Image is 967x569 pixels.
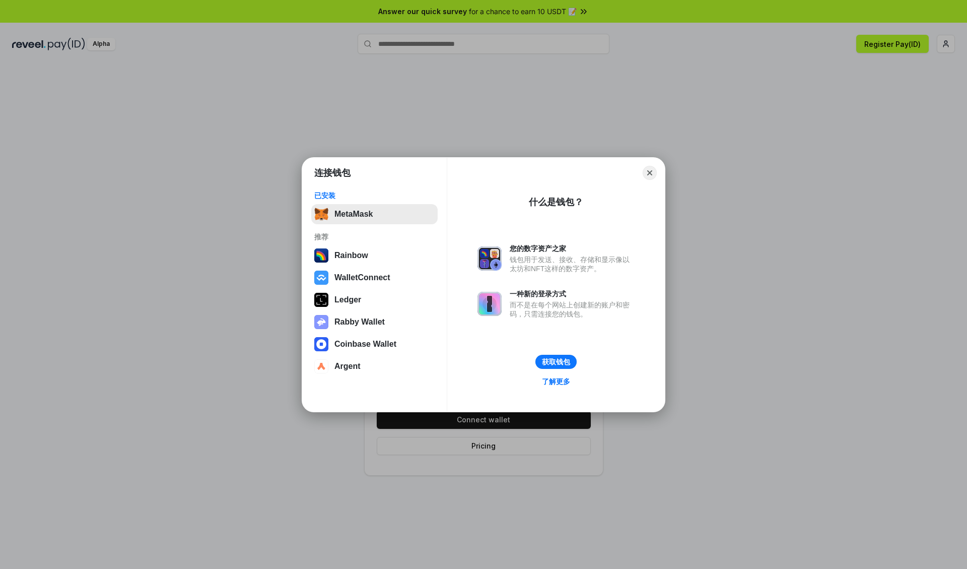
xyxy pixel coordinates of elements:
[311,356,438,376] button: Argent
[542,357,570,366] div: 获取钱包
[311,268,438,288] button: WalletConnect
[314,271,328,285] img: svg+xml,%3Csvg%20width%3D%2228%22%20height%3D%2228%22%20viewBox%3D%220%200%2028%2028%22%20fill%3D...
[477,292,502,316] img: svg+xml,%3Csvg%20xmlns%3D%22http%3A%2F%2Fwww.w3.org%2F2000%2Fsvg%22%20fill%3D%22none%22%20viewBox...
[314,337,328,351] img: svg+xml,%3Csvg%20width%3D%2228%22%20height%3D%2228%22%20viewBox%3D%220%200%2028%2028%22%20fill%3D...
[314,248,328,263] img: svg+xml,%3Csvg%20width%3D%22120%22%20height%3D%22120%22%20viewBox%3D%220%200%20120%20120%22%20fil...
[536,375,576,388] a: 了解更多
[334,362,361,371] div: Argent
[311,334,438,354] button: Coinbase Wallet
[510,300,635,319] div: 而不是在每个网站上创建新的账户和密码，只需连接您的钱包。
[311,204,438,224] button: MetaMask
[314,293,328,307] img: svg+xml,%3Csvg%20xmlns%3D%22http%3A%2F%2Fwww.w3.org%2F2000%2Fsvg%22%20width%3D%2228%22%20height%3...
[334,251,368,260] div: Rainbow
[334,273,390,282] div: WalletConnect
[311,290,438,310] button: Ledger
[510,255,635,273] div: 钱包用于发送、接收、存储和显示像以太坊和NFT这样的数字资产。
[314,191,435,200] div: 已安装
[334,295,361,304] div: Ledger
[311,312,438,332] button: Rabby Wallet
[314,207,328,221] img: svg+xml,%3Csvg%20fill%3D%22none%22%20height%3D%2233%22%20viewBox%3D%220%200%2035%2033%22%20width%...
[510,244,635,253] div: 您的数字资产之家
[314,232,435,241] div: 推荐
[510,289,635,298] div: 一种新的登录方式
[314,315,328,329] img: svg+xml,%3Csvg%20xmlns%3D%22http%3A%2F%2Fwww.w3.org%2F2000%2Fsvg%22%20fill%3D%22none%22%20viewBox...
[334,340,396,349] div: Coinbase Wallet
[535,355,577,369] button: 获取钱包
[643,166,657,180] button: Close
[311,245,438,266] button: Rainbow
[314,359,328,373] img: svg+xml,%3Csvg%20width%3D%2228%22%20height%3D%2228%22%20viewBox%3D%220%200%2028%2028%22%20fill%3D...
[477,246,502,271] img: svg+xml,%3Csvg%20xmlns%3D%22http%3A%2F%2Fwww.w3.org%2F2000%2Fsvg%22%20fill%3D%22none%22%20viewBox...
[529,196,583,208] div: 什么是钱包？
[334,210,373,219] div: MetaMask
[542,377,570,386] div: 了解更多
[314,167,351,179] h1: 连接钱包
[334,318,385,327] div: Rabby Wallet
